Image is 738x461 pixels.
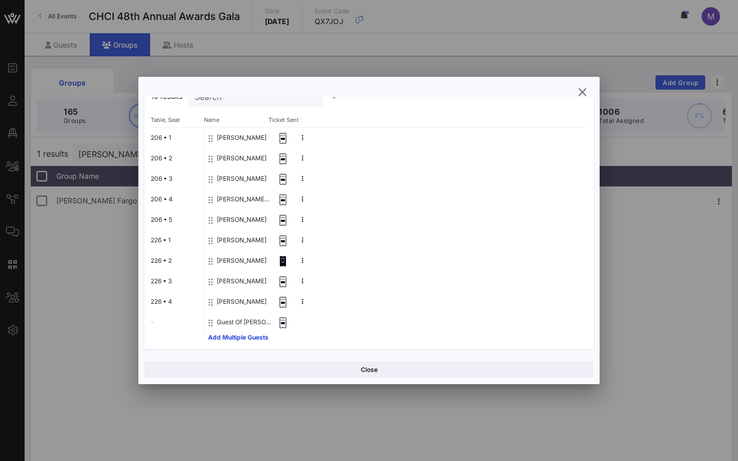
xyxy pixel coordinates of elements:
[217,189,271,209] button: [PERSON_NAME] [PERSON_NAME]
[151,148,172,169] button: 206 • 2
[217,128,266,148] button: [PERSON_NAME]
[217,271,266,291] button: [PERSON_NAME]
[208,334,269,341] button: Add Multiple Guests
[151,209,172,230] button: 206 • 5
[151,189,173,209] button: 206 • 4
[217,230,266,250] button: [PERSON_NAME]
[151,117,204,123] span: Table, Seat
[151,230,171,250] button: 226 • 1
[204,117,271,123] span: Name
[217,209,266,230] button: [PERSON_NAME]
[151,250,172,271] button: 226 • 2
[151,128,171,148] button: 206 • 1
[217,169,266,189] button: [PERSON_NAME]
[151,291,172,312] button: 226 • 4
[151,169,172,189] button: 206 • 3
[269,117,292,123] span: Ticket Sent
[151,93,182,99] span: 10 results
[217,148,266,169] button: [PERSON_NAME]
[145,362,593,378] button: Close
[217,312,271,332] button: Guest Of [PERSON_NAME] Fargo
[151,271,172,291] button: 226 • 3
[217,291,266,312] button: [PERSON_NAME]
[217,250,266,271] button: [PERSON_NAME]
